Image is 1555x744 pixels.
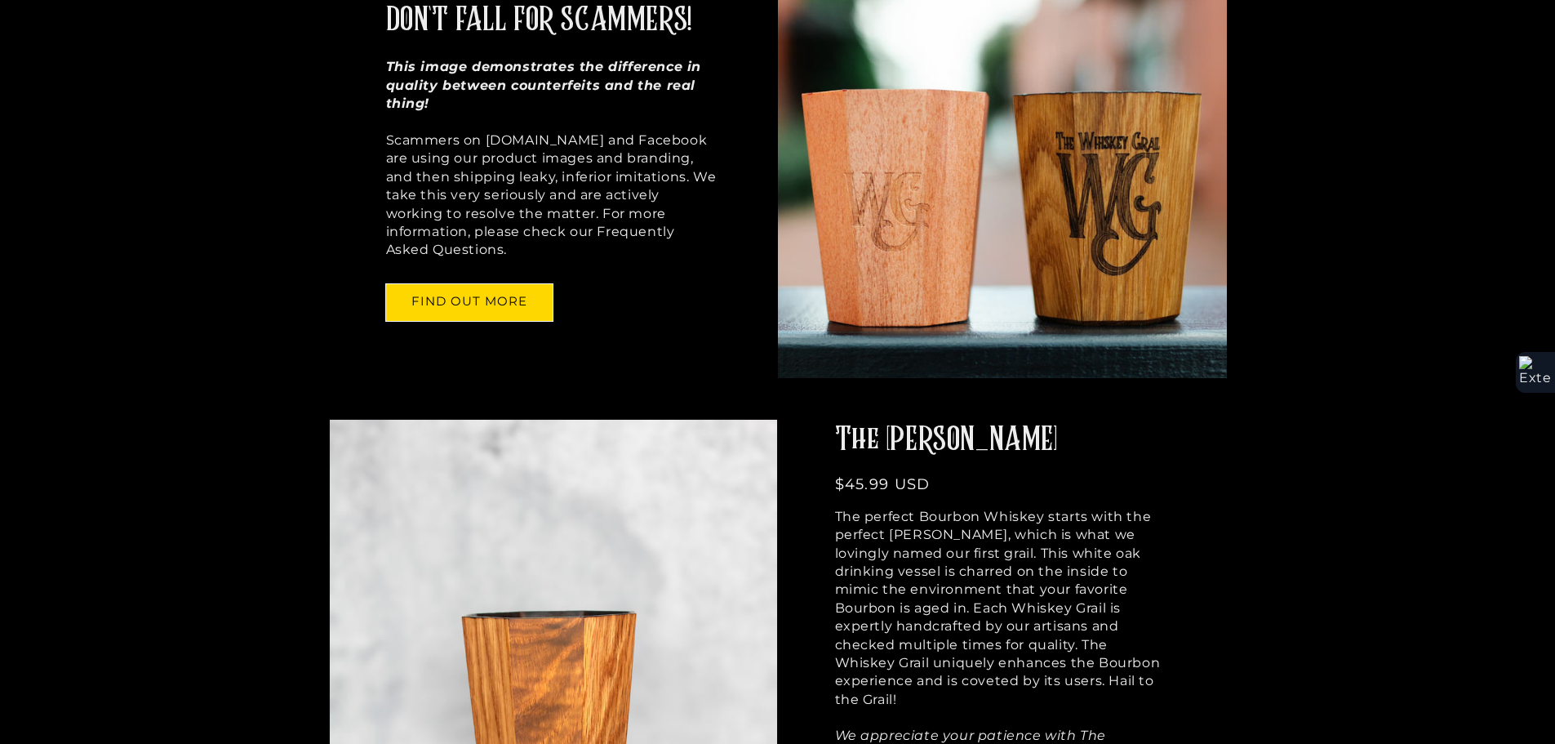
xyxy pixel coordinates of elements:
[386,58,721,259] p: Scammers on [DOMAIN_NAME] and Facebook are using our product images and branding, and then shippi...
[1519,356,1552,389] img: Extension Icon
[835,475,931,493] span: $45.99 USD
[386,59,702,111] strong: This image demonstrates the difference in quality between counterfeits and the real thing!
[835,419,1170,461] h2: The [PERSON_NAME]
[386,284,553,321] a: FIND OUT MORE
